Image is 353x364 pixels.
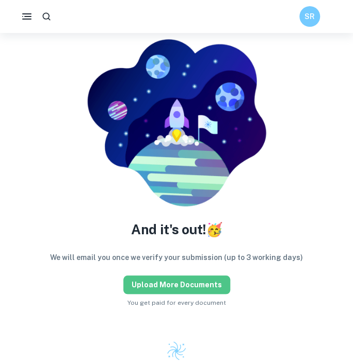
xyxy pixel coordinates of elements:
[304,11,316,22] h6: SR
[166,340,187,361] img: Clastify logo
[86,39,267,207] img: success.png
[131,219,222,239] h3: And it's out!
[50,252,303,263] h6: We will email you once we verify your submission (up to 3 working days)
[123,275,230,294] button: Upload more documents
[206,221,222,237] span: 🥳
[123,298,230,307] span: You get paid for every document
[299,6,320,27] button: SR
